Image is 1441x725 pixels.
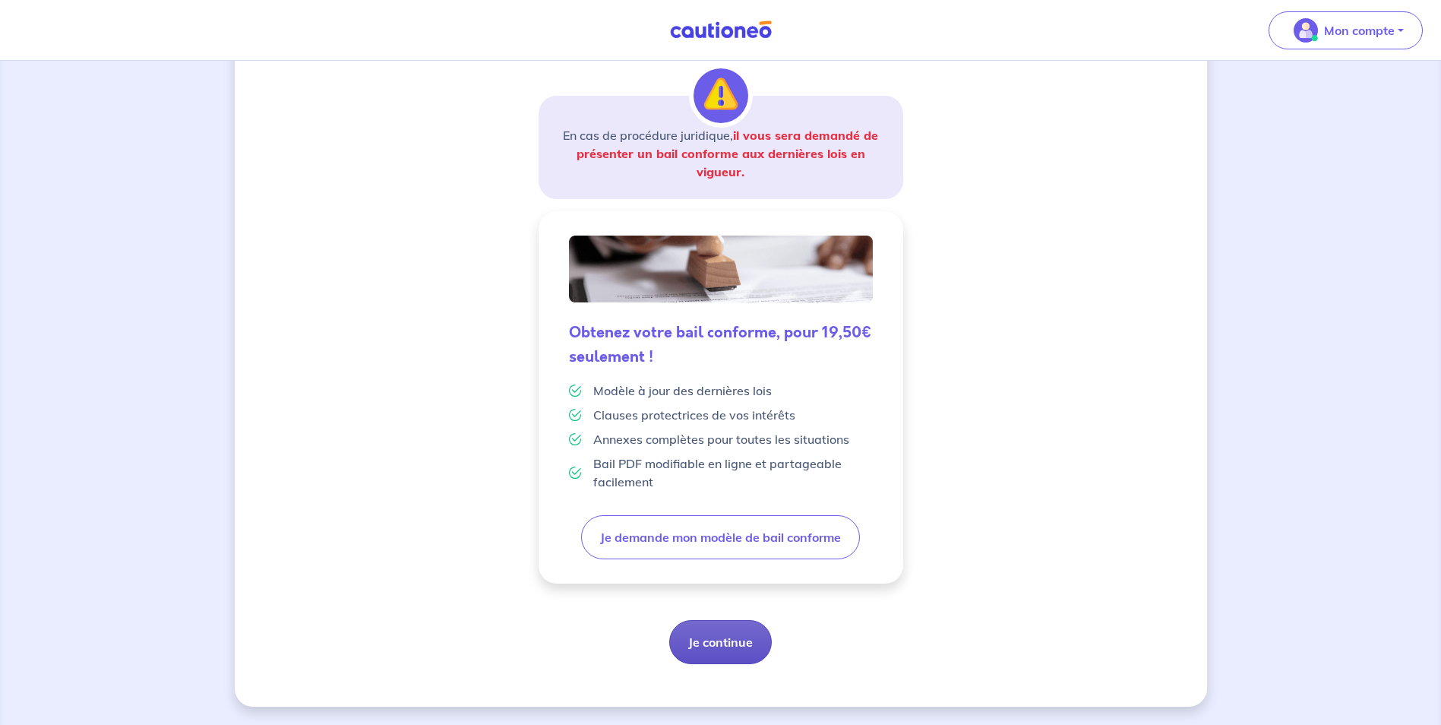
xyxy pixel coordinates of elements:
img: illu_alert.svg [694,68,748,123]
p: Annexes complètes pour toutes les situations [593,430,849,448]
p: Modèle à jour des dernières lois [593,381,772,400]
img: Cautioneo [664,21,778,40]
strong: il vous sera demandé de présenter un bail conforme aux dernières lois en vigueur. [577,128,879,179]
button: Je continue [669,620,772,664]
img: illu_account_valid_menu.svg [1294,18,1318,43]
p: Mon compte [1324,21,1395,40]
button: illu_account_valid_menu.svgMon compte [1269,11,1423,49]
p: Clauses protectrices de vos intérêts [593,406,795,424]
h5: Obtenez votre bail conforme, pour 19,50€ seulement ! [569,321,873,369]
button: Je demande mon modèle de bail conforme [581,515,860,559]
p: Bail PDF modifiable en ligne et partageable facilement [593,454,873,491]
img: valid-lease.png [569,236,873,302]
p: En cas de procédure juridique, [557,126,885,181]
